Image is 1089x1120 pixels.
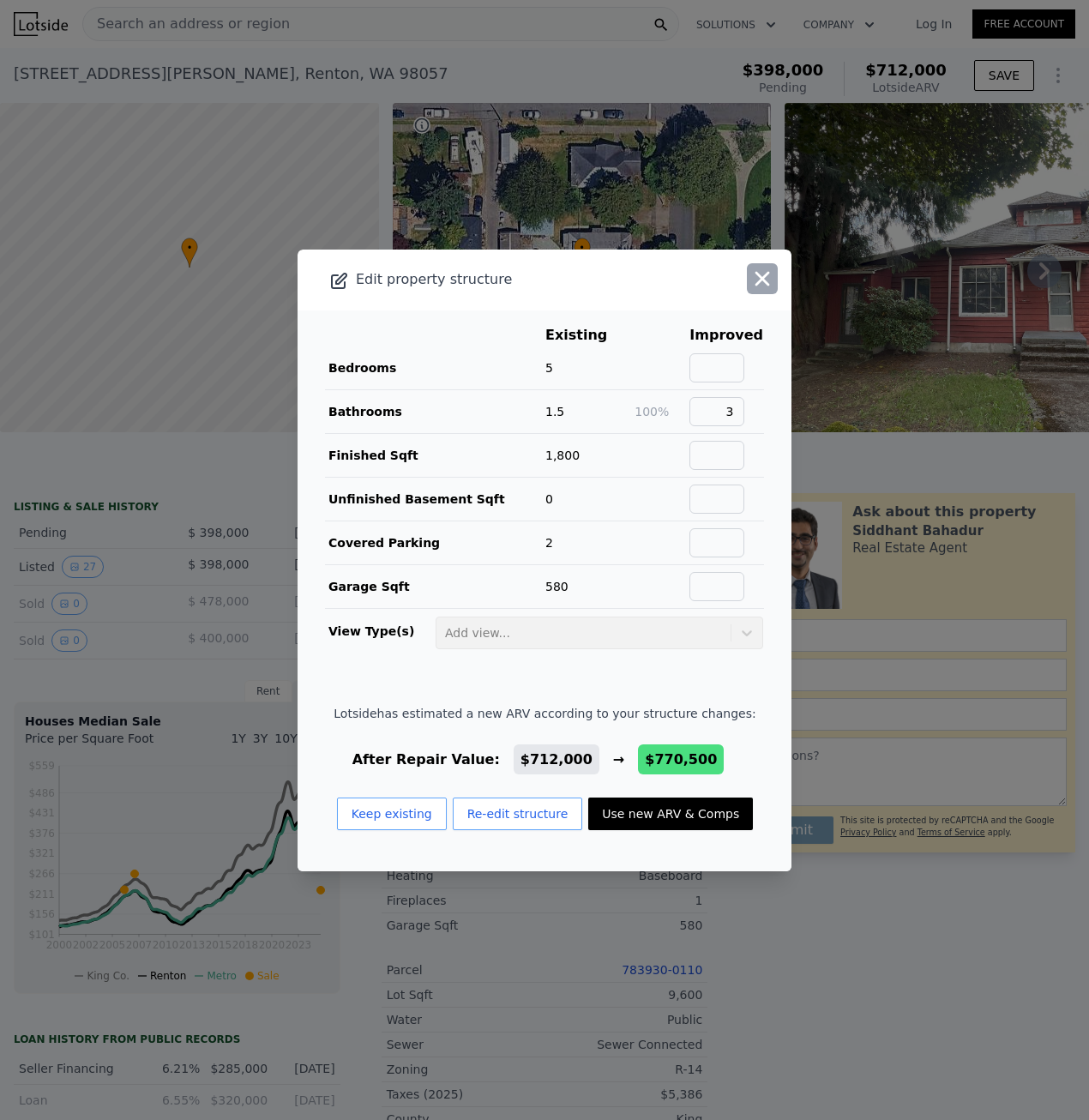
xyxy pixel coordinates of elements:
[334,750,755,770] div: After Repair Value: →
[545,361,553,375] span: 5
[325,521,544,564] td: Covered Parking
[545,449,580,462] span: 1,800
[325,609,435,650] td: View Type(s)
[545,580,569,593] span: 580
[689,324,764,346] th: Improved
[325,564,544,608] td: Garage Sqft
[325,389,544,433] td: Bathrooms
[325,477,544,521] td: Unfinished Basement Sqft
[520,751,593,768] span: $712,000
[545,536,553,550] span: 2
[545,492,553,506] span: 0
[545,405,564,418] span: 1.5
[588,798,753,830] button: Use new ARV & Comps
[337,798,447,830] button: Keep existing
[325,433,544,477] td: Finished Sqft
[325,346,544,390] td: Bedrooms
[645,751,717,768] span: $770,500
[544,324,634,346] th: Existing
[635,405,669,418] span: 100%
[334,705,755,722] span: Lotside has estimated a new ARV according to your structure changes:
[453,798,583,830] button: Re-edit structure
[298,268,693,292] div: Edit property structure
